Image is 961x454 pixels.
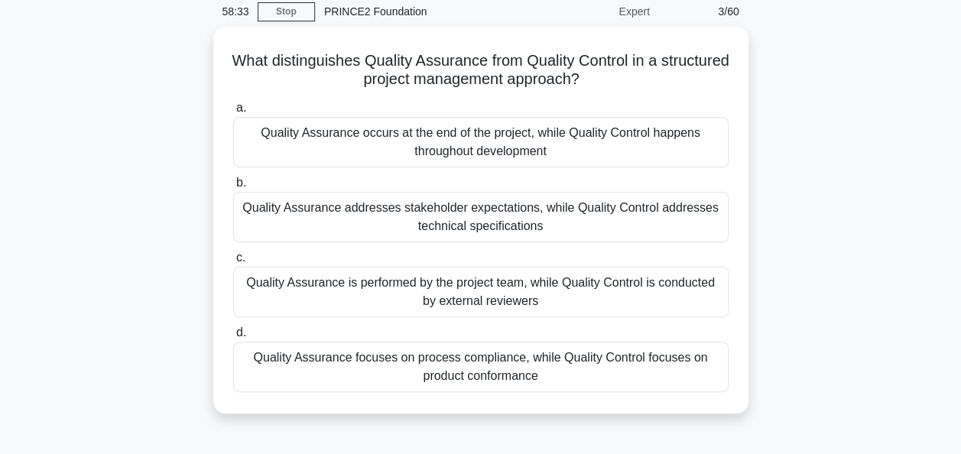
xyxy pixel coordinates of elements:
[233,267,729,317] div: Quality Assurance is performed by the project team, while Quality Control is conducted by externa...
[233,117,729,167] div: Quality Assurance occurs at the end of the project, while Quality Control happens throughout deve...
[236,176,246,189] span: b.
[236,326,246,339] span: d.
[258,2,315,21] a: Stop
[233,342,729,392] div: Quality Assurance focuses on process compliance, while Quality Control focuses on product conform...
[233,192,729,242] div: Quality Assurance addresses stakeholder expectations, while Quality Control addresses technical s...
[232,51,730,89] h5: What distinguishes Quality Assurance from Quality Control in a structured project management appr...
[236,101,246,114] span: a.
[236,251,245,264] span: c.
